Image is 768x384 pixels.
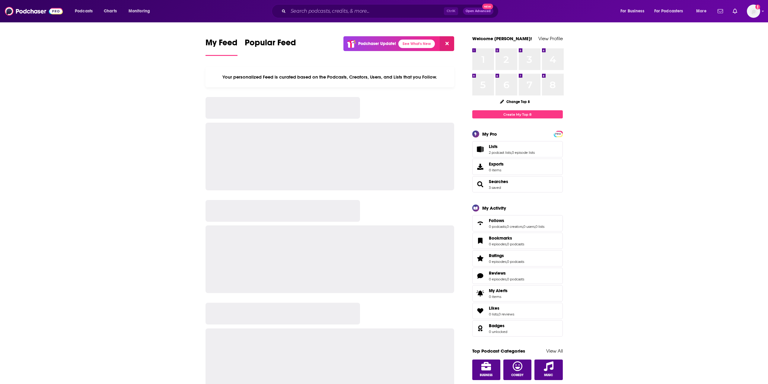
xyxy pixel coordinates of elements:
[496,98,534,105] button: Change Top 8
[398,40,435,48] a: See What's New
[206,37,237,56] a: My Feed
[489,218,504,223] span: Follows
[489,288,508,293] span: My Alerts
[472,285,563,302] a: My Alerts
[489,330,507,334] a: 0 unlocked
[715,6,725,16] a: Show notifications dropdown
[129,7,150,15] span: Monitoring
[482,205,506,211] div: My Activity
[489,218,544,223] a: Follows
[620,7,644,15] span: For Business
[555,131,562,136] a: PRO
[474,289,486,298] span: My Alerts
[692,6,714,16] button: open menu
[206,67,454,87] div: Your personalized Feed is curated based on the Podcasts, Creators, Users, and Lists that you Follow.
[482,131,497,137] div: My Pro
[696,7,706,15] span: More
[489,323,507,328] a: Badges
[288,6,444,16] input: Search podcasts, credits, & more...
[747,5,760,18] span: Logged in as evafrank
[472,348,525,354] a: Top Podcast Categories
[472,141,563,157] span: Lists
[489,277,506,281] a: 0 episodes
[507,260,524,264] a: 0 podcasts
[544,373,553,377] span: Music
[489,161,504,167] span: Exports
[511,373,524,377] span: Comedy
[472,250,563,266] span: Ratings
[506,224,507,229] span: ,
[535,224,544,229] a: 0 lists
[489,144,535,149] a: Lists
[104,7,117,15] span: Charts
[474,163,486,171] span: Exports
[489,312,498,316] a: 0 lists
[472,215,563,231] span: Follows
[474,219,486,227] a: Follows
[472,36,532,41] a: Welcome [PERSON_NAME]!
[474,237,486,245] a: Bookmarks
[489,242,506,246] a: 0 episodes
[507,277,524,281] a: 0 podcasts
[474,272,486,280] a: Reviews
[507,242,524,246] a: 0 podcasts
[472,360,501,380] a: Business
[75,7,93,15] span: Podcasts
[489,235,524,241] a: Bookmarks
[474,254,486,263] a: Ratings
[5,5,63,17] img: Podchaser - Follow, Share and Rate Podcasts
[523,224,535,229] a: 0 users
[472,320,563,337] span: Badges
[534,360,563,380] a: Music
[480,373,492,377] span: Business
[124,6,158,16] button: open menu
[482,4,493,9] span: New
[474,180,486,189] a: Searches
[206,37,237,51] span: My Feed
[472,233,563,249] span: Bookmarks
[523,224,523,229] span: ,
[546,348,563,354] a: View All
[472,159,563,175] a: Exports
[277,4,504,18] div: Search podcasts, credits, & more...
[463,8,493,15] button: Open AdvancedNew
[444,7,458,15] span: Ctrl K
[555,132,562,136] span: PRO
[474,324,486,333] a: Badges
[489,186,501,190] a: 3 saved
[489,270,524,276] a: Reviews
[489,253,524,258] a: Ratings
[535,224,535,229] span: ,
[489,168,504,172] span: 0 items
[489,260,506,264] a: 0 episodes
[489,323,505,328] span: Badges
[489,235,512,241] span: Bookmarks
[472,176,563,192] span: Searches
[466,10,491,13] span: Open Advanced
[489,305,514,311] a: Likes
[358,41,396,46] p: Podchaser Update!
[512,150,535,155] a: 0 episode lists
[489,224,506,229] a: 0 podcasts
[499,312,514,316] a: 0 reviews
[71,6,100,16] button: open menu
[489,295,508,299] span: 0 items
[245,37,296,56] a: Popular Feed
[747,5,760,18] button: Show profile menu
[507,224,523,229] a: 0 creators
[100,6,120,16] a: Charts
[498,312,499,316] span: ,
[747,5,760,18] img: User Profile
[730,6,740,16] a: Show notifications dropdown
[489,270,506,276] span: Reviews
[474,307,486,315] a: Likes
[474,145,486,153] a: Lists
[489,253,504,258] span: Ratings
